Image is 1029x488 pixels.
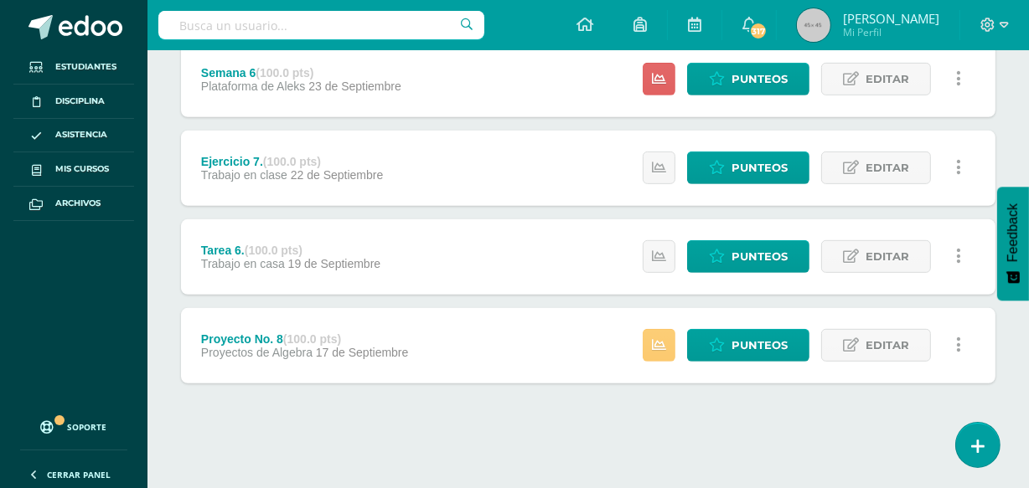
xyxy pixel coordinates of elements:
a: Asistencia [13,119,134,153]
span: Archivos [55,197,101,210]
input: Busca un usuario... [158,11,484,39]
div: Proyecto No. 8 [201,332,409,346]
span: Trabajo en casa [201,257,285,270]
span: Punteos [732,64,788,95]
div: Tarea 6. [201,244,380,257]
a: Estudiantes [13,50,134,85]
span: Punteos [732,241,788,272]
a: Archivos [13,187,134,221]
span: 19 de Septiembre [288,257,381,270]
span: Editar [866,330,909,361]
span: Mis cursos [55,162,109,176]
a: Punteos [687,152,809,184]
strong: (100.0 pts) [256,66,313,80]
strong: (100.0 pts) [263,155,321,168]
img: 45x45 [797,8,830,42]
span: Editar [866,241,909,272]
span: Punteos [732,152,788,183]
strong: (100.0 pts) [245,244,302,257]
span: Proyectos de Algebra [201,346,313,359]
span: Editar [866,64,909,95]
a: Soporte [20,404,127,445]
span: Soporte [68,421,107,433]
div: Semana 6 [201,66,401,80]
span: Cerrar panel [47,469,111,480]
a: Punteos [687,240,809,273]
span: Feedback [1006,203,1021,262]
span: 22 de Septiembre [291,168,384,182]
span: Disciplina [55,95,105,108]
span: 317 [749,22,768,40]
strong: (100.0 pts) [283,332,341,346]
span: Plataforma de Aleks [201,80,306,93]
a: Punteos [687,63,809,95]
span: Editar [866,152,909,183]
div: Ejercicio 7. [201,155,383,168]
span: Estudiantes [55,60,116,74]
span: Asistencia [55,128,107,141]
a: Disciplina [13,85,134,119]
span: 17 de Septiembre [316,346,409,359]
a: Mis cursos [13,152,134,187]
span: [PERSON_NAME] [843,10,939,27]
span: Mi Perfil [843,25,939,39]
button: Feedback - Mostrar encuesta [997,187,1029,301]
span: Trabajo en clase [201,168,287,182]
a: Punteos [687,329,809,362]
span: 23 de Septiembre [308,80,401,93]
span: Punteos [732,330,788,361]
